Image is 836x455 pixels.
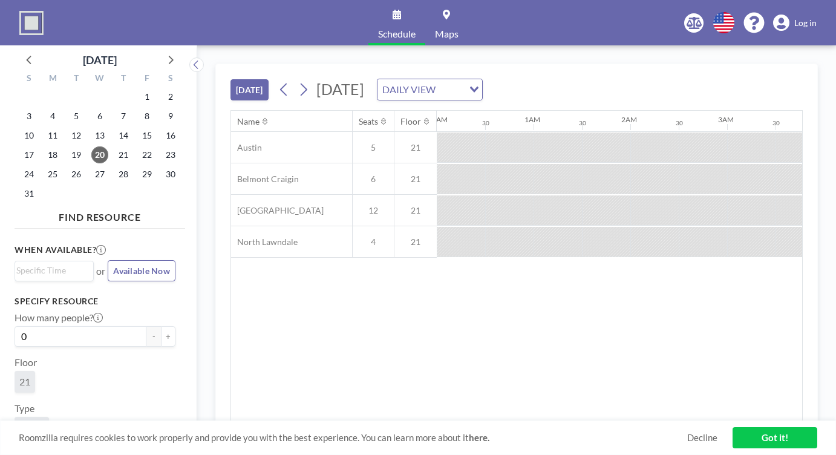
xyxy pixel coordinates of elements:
span: 4 [353,237,394,247]
span: Thursday, August 21, 2025 [115,146,132,163]
label: How many people? [15,312,103,324]
button: Available Now [108,260,175,281]
span: Sunday, August 24, 2025 [21,166,38,183]
span: Saturday, August 16, 2025 [162,127,179,144]
div: 3AM [718,115,734,124]
span: 6 [353,174,394,185]
div: Seats [359,116,378,127]
span: 21 [394,174,437,185]
a: Decline [687,432,717,444]
span: Monday, August 18, 2025 [44,146,61,163]
input: Search for option [16,264,87,277]
span: Sunday, August 17, 2025 [21,146,38,163]
span: Friday, August 8, 2025 [139,108,155,125]
label: Floor [15,356,37,368]
span: Wednesday, August 13, 2025 [91,127,108,144]
span: Austin [231,142,262,153]
span: Available Now [113,266,170,276]
span: DAILY VIEW [380,82,438,97]
div: S [18,71,41,87]
a: Got it! [733,427,817,448]
div: 30 [676,119,683,127]
div: Search for option [15,261,93,280]
span: Friday, August 15, 2025 [139,127,155,144]
span: Schedule [378,29,416,39]
a: here. [469,432,489,443]
div: S [158,71,182,87]
span: Wednesday, August 6, 2025 [91,108,108,125]
span: Maps [435,29,459,39]
div: Floor [400,116,421,127]
h3: Specify resource [15,296,175,307]
input: Search for option [439,82,462,97]
span: [GEOGRAPHIC_DATA] [231,205,324,216]
span: 21 [394,205,437,216]
div: 30 [579,119,586,127]
span: Thursday, August 7, 2025 [115,108,132,125]
span: Thursday, August 14, 2025 [115,127,132,144]
span: or [96,265,105,277]
span: Monday, August 25, 2025 [44,166,61,183]
h4: FIND RESOURCE [15,206,185,223]
span: Tuesday, August 5, 2025 [68,108,85,125]
span: North Lawndale [231,237,298,247]
button: [DATE] [230,79,269,100]
span: 5 [353,142,394,153]
div: Search for option [377,79,482,100]
span: Tuesday, August 26, 2025 [68,166,85,183]
button: + [161,326,175,347]
div: [DATE] [83,51,117,68]
div: 1AM [524,115,540,124]
span: Sunday, August 10, 2025 [21,127,38,144]
span: Saturday, August 23, 2025 [162,146,179,163]
span: Tuesday, August 19, 2025 [68,146,85,163]
img: organization-logo [19,11,44,35]
span: Wednesday, August 27, 2025 [91,166,108,183]
div: T [111,71,135,87]
span: Sunday, August 31, 2025 [21,185,38,202]
div: F [135,71,158,87]
span: Thursday, August 28, 2025 [115,166,132,183]
span: Log in [794,18,817,28]
span: Saturday, August 30, 2025 [162,166,179,183]
span: Wednesday, August 20, 2025 [91,146,108,163]
span: Tuesday, August 12, 2025 [68,127,85,144]
span: 21 [394,237,437,247]
span: 21 [394,142,437,153]
label: Type [15,402,34,414]
div: M [41,71,65,87]
span: Belmont Craigin [231,174,299,185]
span: Saturday, August 2, 2025 [162,88,179,105]
span: Friday, August 22, 2025 [139,146,155,163]
span: Saturday, August 9, 2025 [162,108,179,125]
div: W [88,71,112,87]
span: Monday, August 11, 2025 [44,127,61,144]
span: Roomzilla requires cookies to work properly and provide you with the best experience. You can lea... [19,432,687,444]
span: Sunday, August 3, 2025 [21,108,38,125]
a: Log in [773,15,817,31]
span: 12 [353,205,394,216]
span: [DATE] [316,80,364,98]
span: 21 [19,376,30,388]
div: Name [237,116,260,127]
div: 2AM [621,115,637,124]
div: 12AM [428,115,448,124]
div: 30 [482,119,489,127]
button: - [146,326,161,347]
div: T [65,71,88,87]
div: 30 [772,119,780,127]
span: Friday, August 29, 2025 [139,166,155,183]
span: Monday, August 4, 2025 [44,108,61,125]
span: Friday, August 1, 2025 [139,88,155,105]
